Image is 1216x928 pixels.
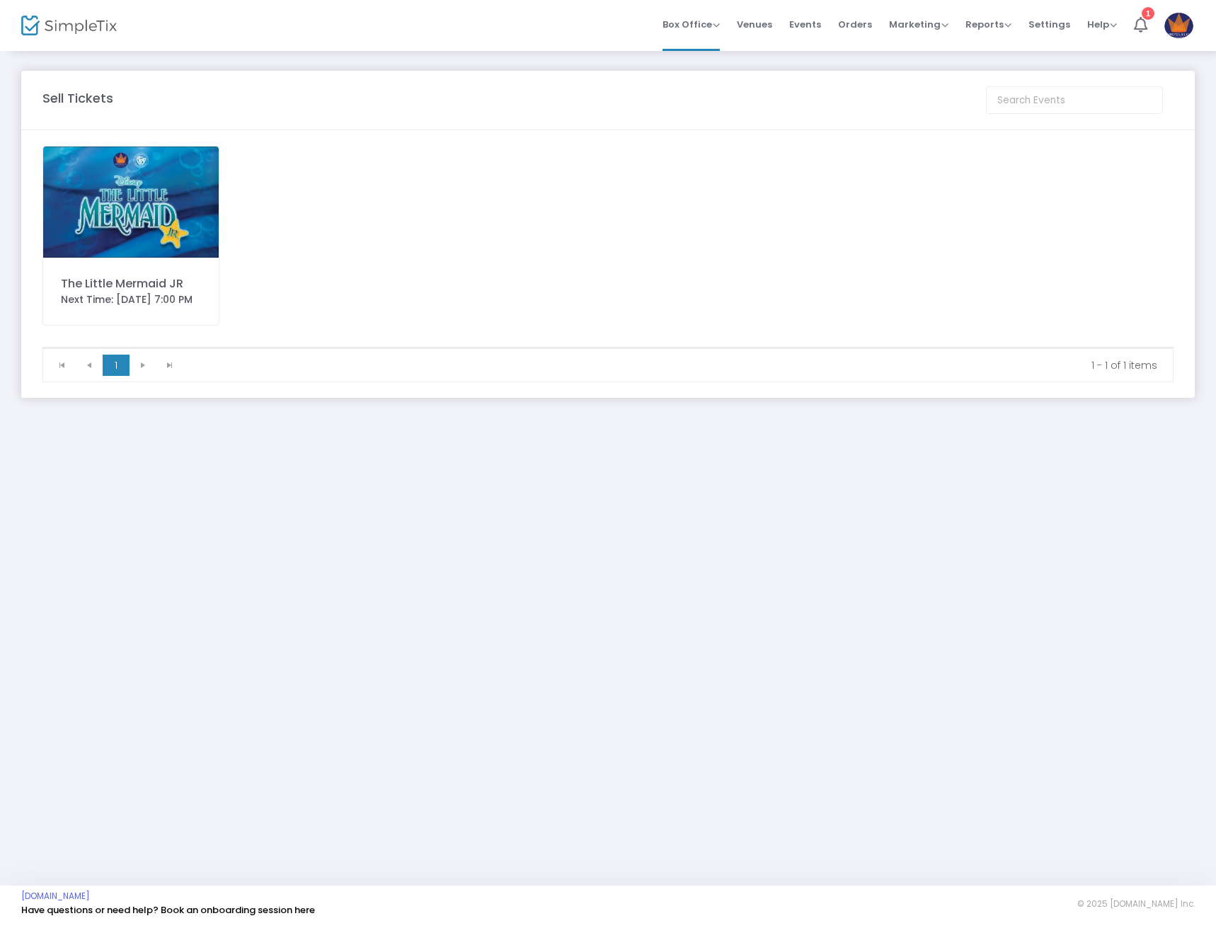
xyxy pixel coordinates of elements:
span: Page 1 [103,355,130,376]
a: Have questions or need help? Book an onboarding session here [21,903,315,917]
div: 1 [1142,7,1154,20]
img: 638907309130714739LittleMermaidsimpletix450x740px.jpeg [43,147,219,258]
div: The Little Mermaid JR [61,275,201,292]
span: Events [789,6,821,42]
span: Settings [1028,6,1070,42]
a: [DOMAIN_NAME] [21,890,90,902]
div: Next Time: [DATE] 7:00 PM [61,292,201,307]
kendo-pager-info: 1 - 1 of 1 items [193,358,1157,372]
input: Search Events [986,86,1163,114]
span: Orders [838,6,872,42]
m-panel-title: Sell Tickets [42,88,113,108]
span: Venues [737,6,772,42]
span: Reports [965,18,1011,31]
span: Box Office [663,18,720,31]
span: Marketing [889,18,948,31]
span: Help [1087,18,1117,31]
span: © 2025 [DOMAIN_NAME] Inc. [1077,898,1195,910]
